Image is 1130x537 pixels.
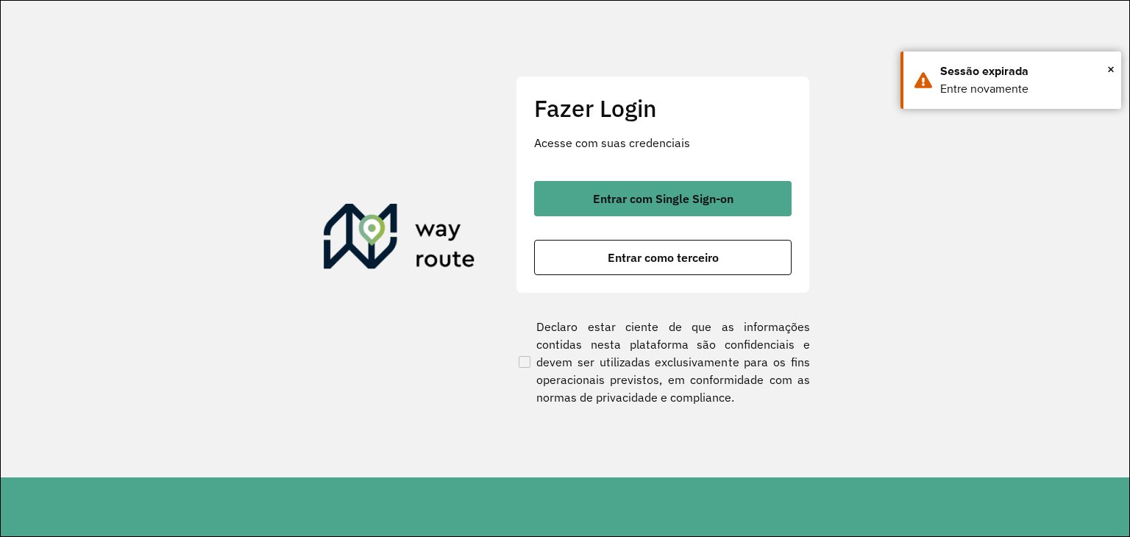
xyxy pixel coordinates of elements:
img: Roteirizador AmbevTech [324,204,475,274]
h2: Fazer Login [534,94,792,122]
span: Entrar como terceiro [608,252,719,263]
button: button [534,181,792,216]
span: × [1107,58,1115,80]
span: Entrar com Single Sign-on [593,193,733,205]
div: Entre novamente [940,80,1110,98]
p: Acesse com suas credenciais [534,134,792,152]
label: Declaro estar ciente de que as informações contidas nesta plataforma são confidenciais e devem se... [516,318,810,406]
div: Sessão expirada [940,63,1110,80]
button: button [534,240,792,275]
button: Close [1107,58,1115,80]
